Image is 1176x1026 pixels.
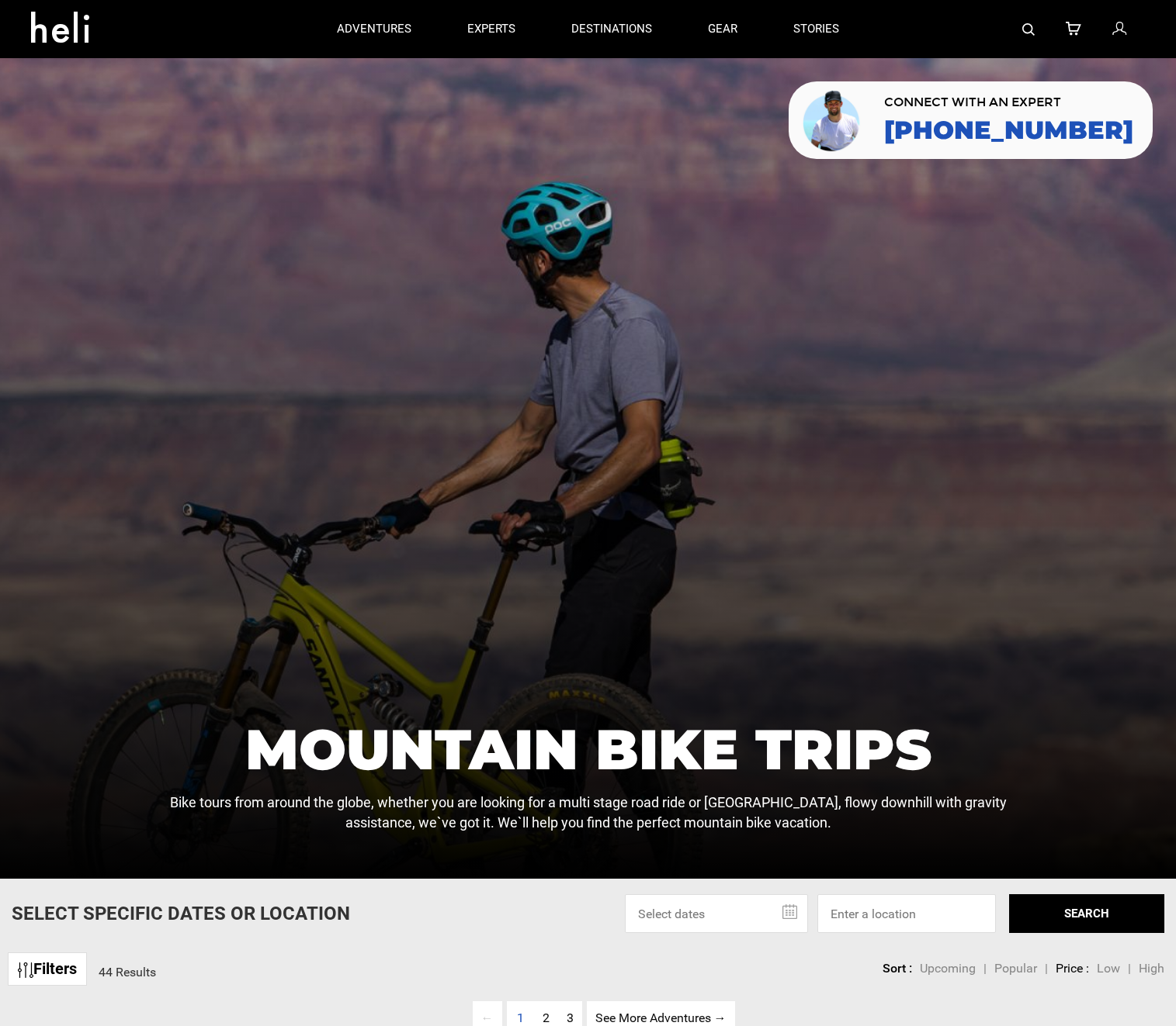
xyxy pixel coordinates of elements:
li: | [1128,960,1131,978]
img: search-bar-icon.svg [1022,23,1035,36]
img: btn-icon.svg [18,962,33,978]
li: Price : [1056,960,1089,978]
span: Upcoming [920,961,976,976]
span: High [1139,961,1164,976]
p: Select Specific Dates Or Location [12,900,350,927]
span: Popular [994,961,1037,976]
p: experts [467,21,515,37]
li: Sort : [883,960,912,978]
p: destinations [571,21,652,37]
button: SEARCH [1009,894,1164,933]
span: 44 Results [99,965,156,979]
input: Enter a location [817,894,996,933]
a: Filters [8,952,87,986]
a: [PHONE_NUMBER] [884,116,1133,144]
span: 3 [567,1010,574,1025]
p: adventures [337,21,411,37]
li: | [983,960,987,978]
span: CONNECT WITH AN EXPERT [884,96,1133,109]
span: Low [1097,961,1120,976]
h1: Mountain Bike Trips [155,721,1022,777]
img: contact our team [800,88,865,153]
li: | [1045,960,1048,978]
span: 2 [543,1010,550,1025]
p: Bike tours from around the globe, whether you are looking for a multi stage road ride or [GEOGRAP... [155,793,1022,832]
input: Select dates [625,894,808,933]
